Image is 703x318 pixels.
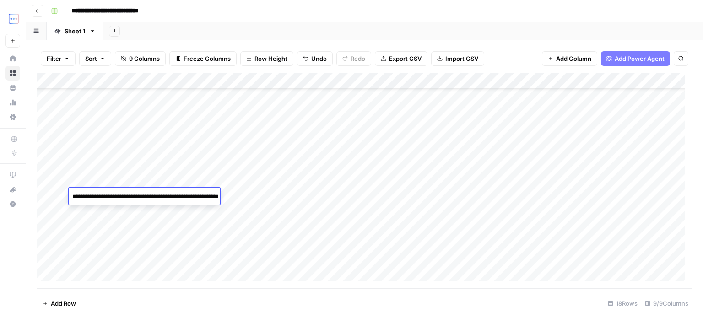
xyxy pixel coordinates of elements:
span: 9 Columns [129,54,160,63]
span: Freeze Columns [184,54,231,63]
button: Freeze Columns [169,51,237,66]
button: Undo [297,51,333,66]
span: Filter [47,54,61,63]
button: Help + Support [5,197,20,211]
button: Add Column [542,51,597,66]
button: Workspace: TripleDart [5,7,20,30]
a: Settings [5,110,20,124]
span: Sort [85,54,97,63]
button: Export CSV [375,51,427,66]
span: Undo [311,54,327,63]
button: Redo [336,51,371,66]
div: Sheet 1 [65,27,86,36]
span: Redo [351,54,365,63]
button: Import CSV [431,51,484,66]
a: Usage [5,95,20,110]
span: Export CSV [389,54,422,63]
button: Add Row [37,296,81,311]
span: Add Column [556,54,591,63]
a: Home [5,51,20,66]
a: Your Data [5,81,20,95]
div: What's new? [6,183,20,196]
button: What's new? [5,182,20,197]
div: 18 Rows [604,296,641,311]
span: Add Row [51,299,76,308]
a: Browse [5,66,20,81]
a: AirOps Academy [5,167,20,182]
span: Row Height [254,54,287,63]
div: 9/9 Columns [641,296,692,311]
button: Row Height [240,51,293,66]
button: 9 Columns [115,51,166,66]
span: Import CSV [445,54,478,63]
img: TripleDart Logo [5,11,22,27]
button: Add Power Agent [601,51,670,66]
button: Sort [79,51,111,66]
span: Add Power Agent [615,54,665,63]
button: Filter [41,51,76,66]
a: Sheet 1 [47,22,103,40]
